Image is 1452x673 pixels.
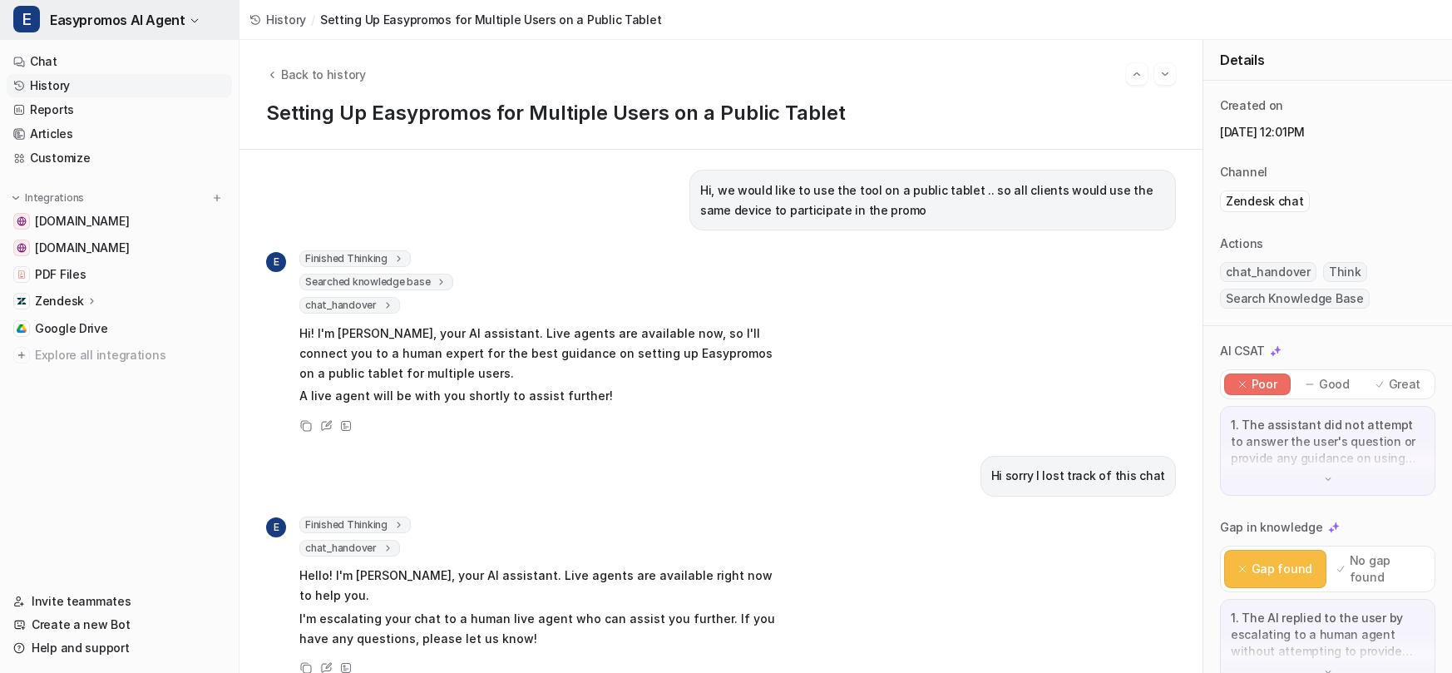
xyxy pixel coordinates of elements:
[211,192,223,204] img: menu_add.svg
[991,466,1165,486] p: Hi sorry I lost track of this chat
[7,263,232,286] a: PDF FilesPDF Files
[35,213,129,230] span: [DOMAIN_NAME]
[1231,610,1425,660] p: 1. The AI replied to the user by escalating to a human agent without attempting to provide any gu...
[1220,97,1283,114] p: Created on
[1220,289,1370,309] span: Search Knowledge Base
[320,11,661,28] span: Setting Up Easypromos for Multiple Users on a Public Tablet
[1252,376,1277,393] p: Poor
[299,609,786,649] p: I'm escalating your chat to a human live agent who can assist you further. If you have any questi...
[299,250,411,267] span: Finished Thinking
[17,216,27,226] img: www.easypromosapp.com
[299,324,786,384] p: Hi! I'm [PERSON_NAME], your AI assistant. Live agents are available now, so I'll connect you to a...
[10,192,22,204] img: expand menu
[1126,63,1148,85] button: Go to previous session
[35,293,84,309] p: Zendesk
[7,636,232,660] a: Help and support
[7,344,232,367] a: Explore all integrations
[7,317,232,340] a: Google DriveGoogle Drive
[50,8,185,32] span: Easypromos AI Agent
[13,347,30,364] img: explore all integrations
[25,191,84,205] p: Integrations
[266,101,1176,126] h1: Setting Up Easypromos for Multiple Users on a Public Tablet
[35,342,225,369] span: Explore all integrations
[1220,343,1265,359] p: AI CSAT
[7,50,232,73] a: Chat
[17,296,27,306] img: Zendesk
[35,320,108,337] span: Google Drive
[266,517,286,537] span: E
[1203,40,1452,81] div: Details
[7,590,232,613] a: Invite teammates
[1389,376,1421,393] p: Great
[17,324,27,334] img: Google Drive
[1220,519,1323,536] p: Gap in knowledge
[266,11,306,28] span: History
[7,146,232,170] a: Customize
[1159,67,1171,82] img: Next session
[1322,473,1334,485] img: down-arrow
[299,297,400,314] span: chat_handover
[17,243,27,253] img: easypromos-apiref.redoc.ly
[299,566,786,606] p: Hello! I'm [PERSON_NAME], your AI assistant. Live agents are available right now to help you.
[700,181,1165,220] p: Hi, we would like to use the tool on a public tablet .. so all clients would use the same device ...
[1220,262,1316,282] span: chat_handover
[1220,164,1267,181] p: Channel
[266,252,286,272] span: E
[7,190,89,206] button: Integrations
[1350,552,1424,586] p: No gap found
[1226,193,1304,210] p: Zendesk chat
[7,210,232,233] a: www.easypromosapp.com[DOMAIN_NAME]
[7,122,232,146] a: Articles
[1323,262,1367,282] span: Think
[1252,561,1312,577] p: Gap found
[1231,417,1425,467] p: 1. The assistant did not attempt to answer the user's question or provide any guidance on using t...
[13,6,40,32] span: E
[299,386,786,406] p: A live agent will be with you shortly to assist further!
[299,274,453,290] span: Searched knowledge base
[1131,67,1143,82] img: Previous session
[35,266,86,283] span: PDF Files
[249,11,306,28] a: History
[7,98,232,121] a: Reports
[299,517,411,533] span: Finished Thinking
[7,236,232,260] a: easypromos-apiref.redoc.ly[DOMAIN_NAME]
[7,613,232,636] a: Create a new Bot
[311,11,315,28] span: /
[1154,63,1176,85] button: Go to next session
[281,66,366,83] span: Back to history
[299,540,400,557] span: chat_handover
[266,66,366,83] button: Back to history
[17,270,27,280] img: PDF Files
[7,74,232,97] a: History
[1319,376,1350,393] p: Good
[35,240,129,256] span: [DOMAIN_NAME]
[1220,235,1263,252] p: Actions
[1220,124,1435,141] p: [DATE] 12:01PM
